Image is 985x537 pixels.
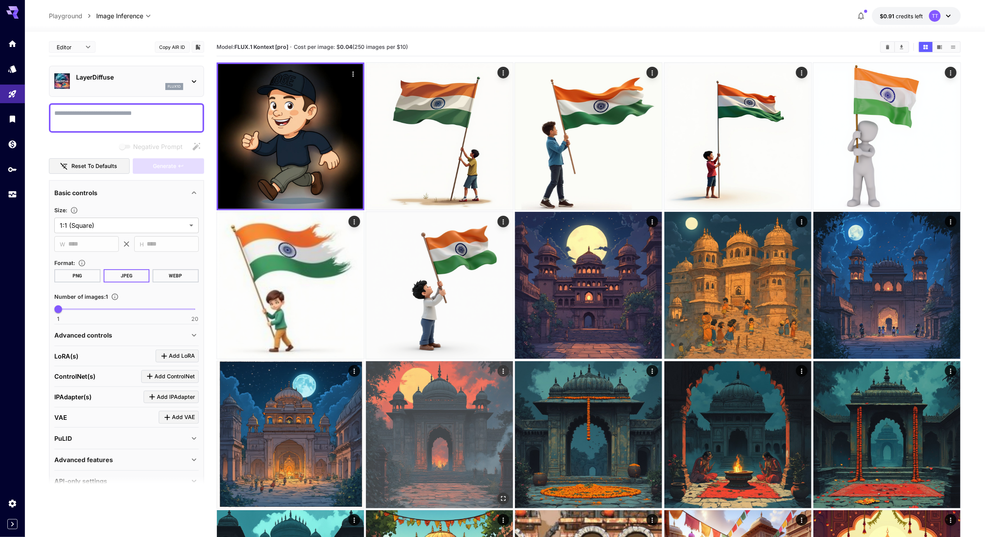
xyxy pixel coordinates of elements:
[49,11,82,21] a: Playground
[945,514,957,526] div: Actions
[796,514,808,526] div: Actions
[664,361,812,508] img: Z
[647,514,659,526] div: Actions
[515,361,662,508] img: Z
[813,361,961,508] img: 9k=
[108,293,122,301] button: Specify how many images to generate in a single request. Each image generation will be charged se...
[194,42,201,52] button: Add to library
[498,365,509,377] div: Actions
[159,411,199,424] button: Click to add VAE
[8,190,17,199] div: Usage
[217,212,364,359] img: A4Nd5DWLbZlVAAAAAElFTkSuQmCC
[872,7,961,25] button: $0.90572TT
[157,392,195,402] span: Add IPAdapter
[217,43,288,50] span: Model:
[896,13,923,19] span: credits left
[169,351,195,361] span: Add LoRA
[76,73,183,82] p: LayerDiffuse
[8,89,17,99] div: Playground
[144,391,199,404] button: Click to add IPAdapter
[945,365,957,377] div: Actions
[140,240,144,249] span: H
[498,514,509,526] div: Actions
[919,42,933,52] button: Show images in grid view
[133,142,182,151] span: Negative Prompt
[796,216,808,227] div: Actions
[54,434,72,443] p: PuLID
[664,63,812,210] img: 2Q==
[141,370,199,383] button: Click to add ControlNet
[54,413,67,422] p: VAE
[498,67,509,78] div: Actions
[349,514,360,526] div: Actions
[347,68,359,80] div: Actions
[340,43,352,50] b: 0.04
[880,41,909,53] div: Clear ImagesDownload All
[929,10,941,22] div: TT
[155,42,190,53] button: Copy AIR ID
[8,499,17,508] div: Settings
[118,142,189,151] span: Negative prompts are not compatible with the selected model.
[168,84,181,89] p: flux1d
[172,412,195,422] span: Add VAE
[945,216,957,227] div: Actions
[7,519,17,529] button: Expand sidebar
[54,352,78,361] p: LoRA(s)
[54,269,101,282] button: PNG
[218,64,363,209] img: 9k=
[153,269,199,282] button: WEBP
[54,293,108,300] span: Number of images : 1
[933,42,947,52] button: Show images in video view
[349,216,360,227] div: Actions
[54,207,67,213] span: Size :
[813,212,961,359] img: 9k=
[294,43,408,50] span: Cost per image: $ (250 images per $10)
[947,42,960,52] button: Show images in list view
[366,361,513,508] img: 2Q==
[647,67,659,78] div: Actions
[366,212,513,359] img: AbqqqzzyLuRyAAAAAElFTkSuQmCC
[8,64,17,74] div: Models
[217,361,364,508] img: 2Q==
[96,11,143,21] span: Image Inference
[57,43,81,51] span: Editor
[290,42,292,52] p: ·
[191,315,198,323] span: 20
[54,331,112,340] p: Advanced controls
[515,212,662,359] img: 9k=
[880,12,923,20] div: $0.90572
[880,13,896,19] span: $0.91
[8,165,17,174] div: API Keys
[8,114,17,124] div: Library
[54,326,199,345] div: Advanced controls
[75,259,89,267] button: Choose the file format for the output image.
[813,63,961,210] img: V6vvaxz6uutOHN8S8r9f8B5nvK+EBltFEAAAAASUVORK5CYII=
[54,184,199,202] div: Basic controls
[647,365,659,377] div: Actions
[796,67,808,78] div: Actions
[60,240,65,249] span: W
[515,63,662,210] img: 2Q==
[54,429,199,448] div: PuLID
[647,216,659,227] div: Actions
[54,392,92,402] p: IPAdapter(s)
[895,42,909,52] button: Download All
[49,158,130,174] button: Reset to defaults
[54,455,113,464] p: Advanced features
[498,216,509,227] div: Actions
[154,372,195,381] span: Add ControlNet
[60,221,186,230] span: 1:1 (Square)
[945,67,957,78] div: Actions
[54,188,97,197] p: Basic controls
[54,260,75,266] span: Format :
[366,63,513,210] img: 2Q==
[54,472,199,490] div: API-only settings
[57,315,59,323] span: 1
[8,139,17,149] div: Wallet
[54,69,199,93] div: LayerDiffuseflux1d
[156,350,199,362] button: Click to add LoRA
[664,212,812,359] img: 2Q==
[234,43,288,50] b: FLUX.1 Kontext [pro]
